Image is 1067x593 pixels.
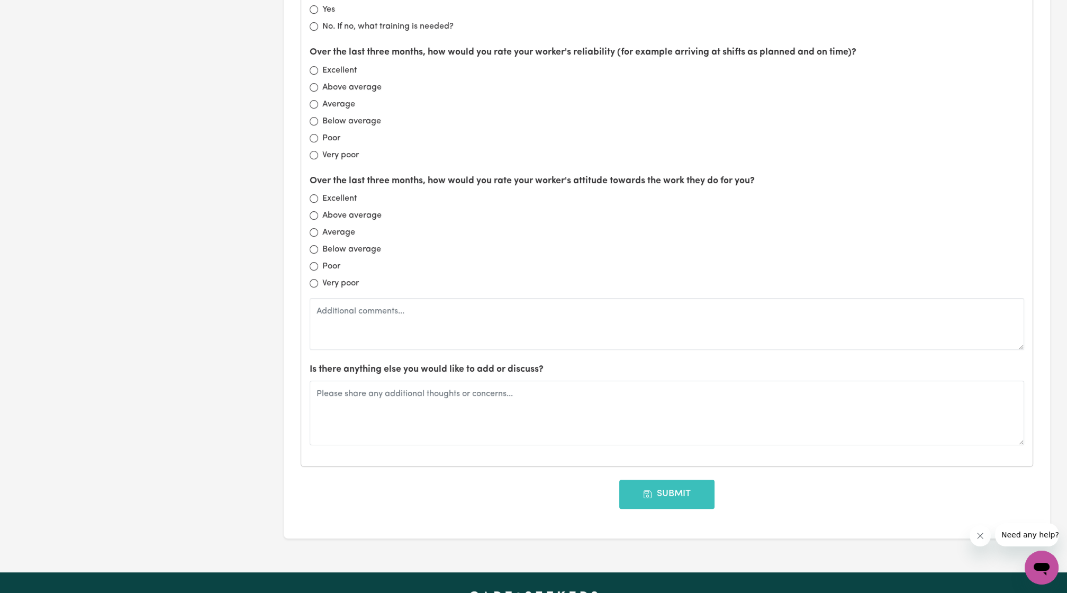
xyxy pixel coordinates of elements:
label: Poor [322,132,340,145]
label: Over the last three months, how would you rate your worker's attitude towards the work they do fo... [310,174,755,188]
label: Over the last three months, how would you rate your worker's reliability (for example arriving at... [310,46,856,59]
button: Submit [619,480,715,508]
label: Below average [322,243,381,256]
label: Average [322,98,355,111]
label: Excellent [322,192,357,205]
label: Very poor [322,149,359,161]
label: Is there anything else you would like to add or discuss? [310,363,544,376]
iframe: Button to launch messaging window [1025,551,1059,585]
span: Need any help? [6,7,64,16]
iframe: Message from company [995,523,1059,546]
label: Average [322,226,355,239]
iframe: Close message [970,525,991,546]
label: Excellent [322,64,357,77]
label: Poor [322,260,340,273]
label: Above average [322,209,382,222]
label: Yes [322,3,335,16]
label: Below average [322,115,381,128]
label: No. If no, what training is needed? [322,20,454,33]
label: Very poor [322,277,359,290]
label: Above average [322,81,382,94]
